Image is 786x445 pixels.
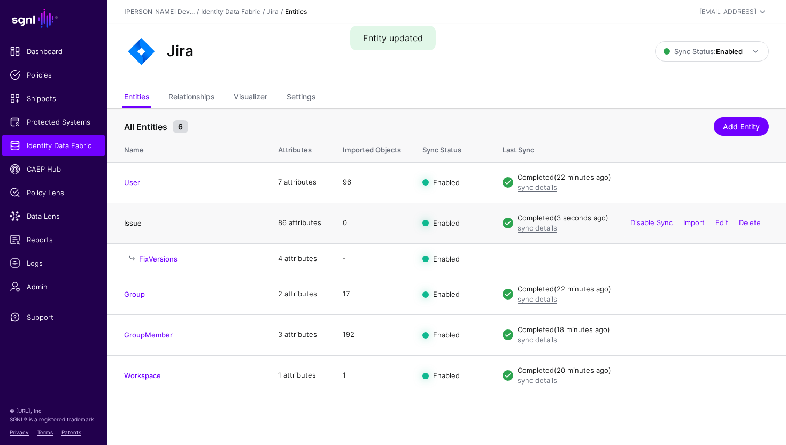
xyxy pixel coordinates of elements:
[10,312,97,323] span: Support
[267,355,332,396] td: 1 attributes
[124,219,142,227] a: Issue
[260,7,267,17] div: /
[518,335,557,344] a: sync details
[492,134,786,162] th: Last Sync
[518,224,557,232] a: sync details
[2,182,105,203] a: Policy Lens
[518,213,769,224] div: Completed (3 seconds ago)
[630,218,673,227] a: Disable Sync
[10,234,97,245] span: Reports
[332,355,412,396] td: 1
[412,134,492,162] th: Sync Status
[124,34,158,68] img: svg+xml;base64,PHN2ZyB3aWR0aD0iNjQiIGhlaWdodD0iNjQiIHZpZXdCb3g9IjAgMCA2NCA2NCIgZmlsbD0ibm9uZSIgeG...
[267,243,332,274] td: 4 attributes
[10,429,29,435] a: Privacy
[332,134,412,162] th: Imported Objects
[664,47,743,56] span: Sync Status:
[433,371,460,380] span: Enabled
[2,41,105,62] a: Dashboard
[10,46,97,57] span: Dashboard
[10,258,97,268] span: Logs
[61,429,81,435] a: Patents
[195,7,201,17] div: /
[2,205,105,227] a: Data Lens
[2,276,105,297] a: Admin
[716,47,743,56] strong: Enabled
[124,178,140,187] a: User
[124,290,145,298] a: Group
[2,64,105,86] a: Policies
[433,219,460,227] span: Enabled
[267,7,279,16] a: Jira
[2,252,105,274] a: Logs
[10,211,97,221] span: Data Lens
[10,187,97,198] span: Policy Lens
[287,88,315,108] a: Settings
[285,7,307,16] strong: Entities
[683,218,705,227] a: Import
[10,406,97,415] p: © [URL], Inc
[6,6,101,30] a: SGNL
[518,284,769,295] div: Completed (22 minutes ago)
[107,134,267,162] th: Name
[699,7,756,17] div: [EMAIL_ADDRESS]
[518,325,769,335] div: Completed (18 minutes ago)
[332,314,412,355] td: 192
[267,134,332,162] th: Attributes
[167,42,194,60] h2: Jira
[10,140,97,151] span: Identity Data Fabric
[267,274,332,314] td: 2 attributes
[10,117,97,127] span: Protected Systems
[267,162,332,203] td: 7 attributes
[433,331,460,339] span: Enabled
[714,117,769,136] a: Add Entity
[279,7,285,17] div: /
[124,331,173,339] a: GroupMember
[332,162,412,203] td: 96
[267,203,332,243] td: 86 attributes
[715,218,728,227] a: Edit
[168,88,214,108] a: Relationships
[2,158,105,180] a: CAEP Hub
[10,415,97,424] p: SGNL® is a registered trademark
[332,203,412,243] td: 0
[173,120,188,133] small: 6
[2,88,105,109] a: Snippets
[10,93,97,104] span: Snippets
[121,120,170,133] span: All Entities
[332,274,412,314] td: 17
[10,281,97,292] span: Admin
[124,371,161,380] a: Workspace
[518,172,769,183] div: Completed (22 minutes ago)
[433,290,460,298] span: Enabled
[37,429,53,435] a: Terms
[201,7,260,16] a: Identity Data Fabric
[518,376,557,385] a: sync details
[2,229,105,250] a: Reports
[518,295,557,303] a: sync details
[350,26,436,50] div: Entity updated
[234,88,267,108] a: Visualizer
[267,314,332,355] td: 3 attributes
[739,218,761,227] a: Delete
[10,164,97,174] span: CAEP Hub
[124,7,195,16] a: [PERSON_NAME] Dev...
[10,70,97,80] span: Policies
[433,254,460,263] span: Enabled
[518,365,769,376] div: Completed (20 minutes ago)
[518,183,557,191] a: sync details
[433,178,460,187] span: Enabled
[332,243,412,274] td: -
[124,88,149,108] a: Entities
[139,255,178,263] a: FixVersions
[2,111,105,133] a: Protected Systems
[2,135,105,156] a: Identity Data Fabric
